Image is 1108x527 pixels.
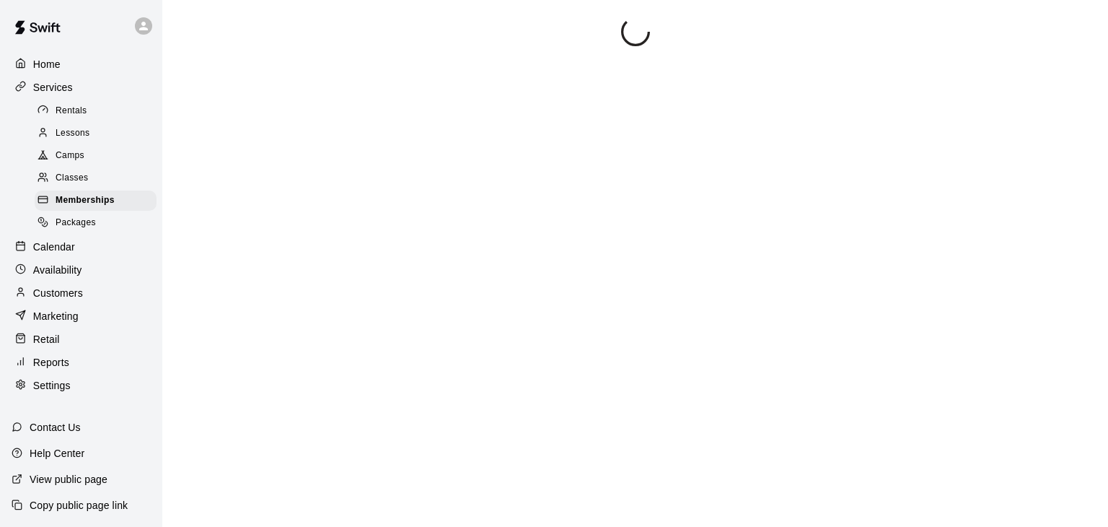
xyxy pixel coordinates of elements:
div: Lessons [35,123,157,144]
p: Retail [33,332,60,347]
span: Memberships [56,193,115,208]
a: Customers [12,282,151,304]
a: Retail [12,328,151,350]
a: Settings [12,375,151,396]
a: Availability [12,259,151,281]
a: Rentals [35,100,162,122]
a: Classes [35,167,162,190]
div: Packages [35,213,157,233]
a: Memberships [35,190,162,212]
p: Reports [33,355,69,370]
p: Copy public page link [30,498,128,513]
div: Rentals [35,101,157,121]
span: Classes [56,171,88,186]
p: Contact Us [30,420,81,435]
p: Availability [33,263,82,277]
a: Calendar [12,236,151,258]
p: Home [33,57,61,71]
a: Packages [35,212,162,235]
p: Customers [33,286,83,300]
a: Services [12,77,151,98]
span: Camps [56,149,84,163]
a: Marketing [12,305,151,327]
div: Camps [35,146,157,166]
p: Settings [33,378,71,393]
p: Marketing [33,309,79,323]
p: Calendar [33,240,75,254]
span: Packages [56,216,96,230]
p: View public page [30,472,107,487]
p: Services [33,80,73,95]
span: Rentals [56,104,87,118]
a: Home [12,53,151,75]
a: Lessons [35,122,162,144]
a: Reports [12,352,151,373]
a: Camps [35,145,162,167]
div: Memberships [35,191,157,211]
div: Classes [35,168,157,188]
p: Help Center [30,446,84,461]
span: Lessons [56,126,90,141]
